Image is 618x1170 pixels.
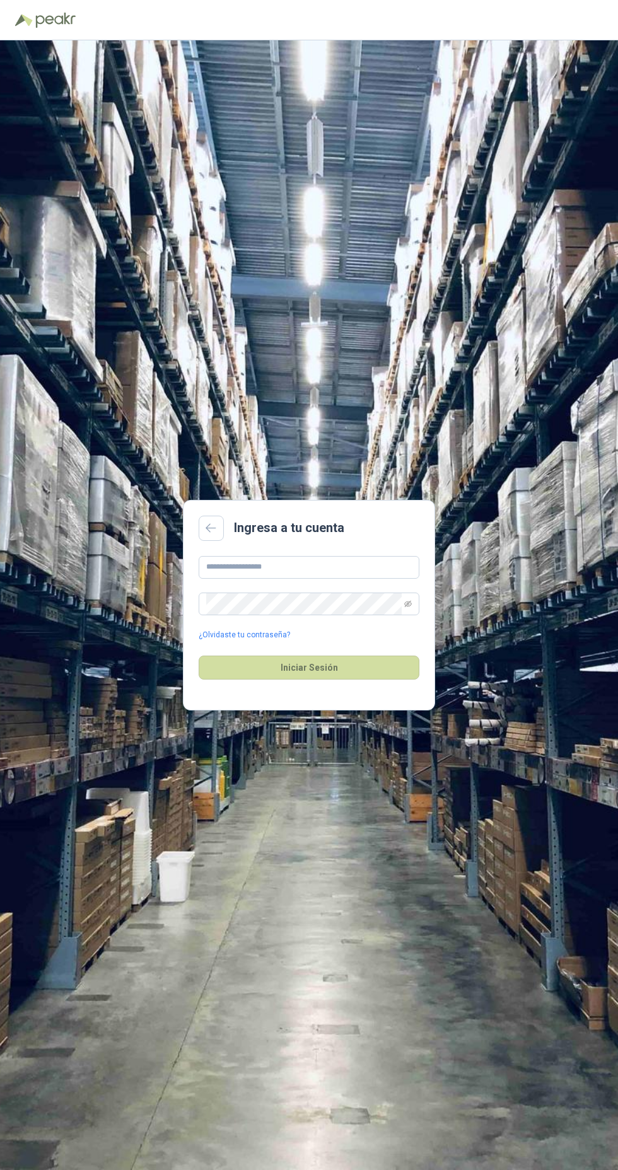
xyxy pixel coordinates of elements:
img: Logo [15,14,33,26]
img: Peakr [35,13,76,28]
span: eye-invisible [404,600,412,608]
h2: Ingresa a tu cuenta [234,518,344,538]
button: Iniciar Sesión [199,656,419,680]
a: ¿Olvidaste tu contraseña? [199,629,290,641]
